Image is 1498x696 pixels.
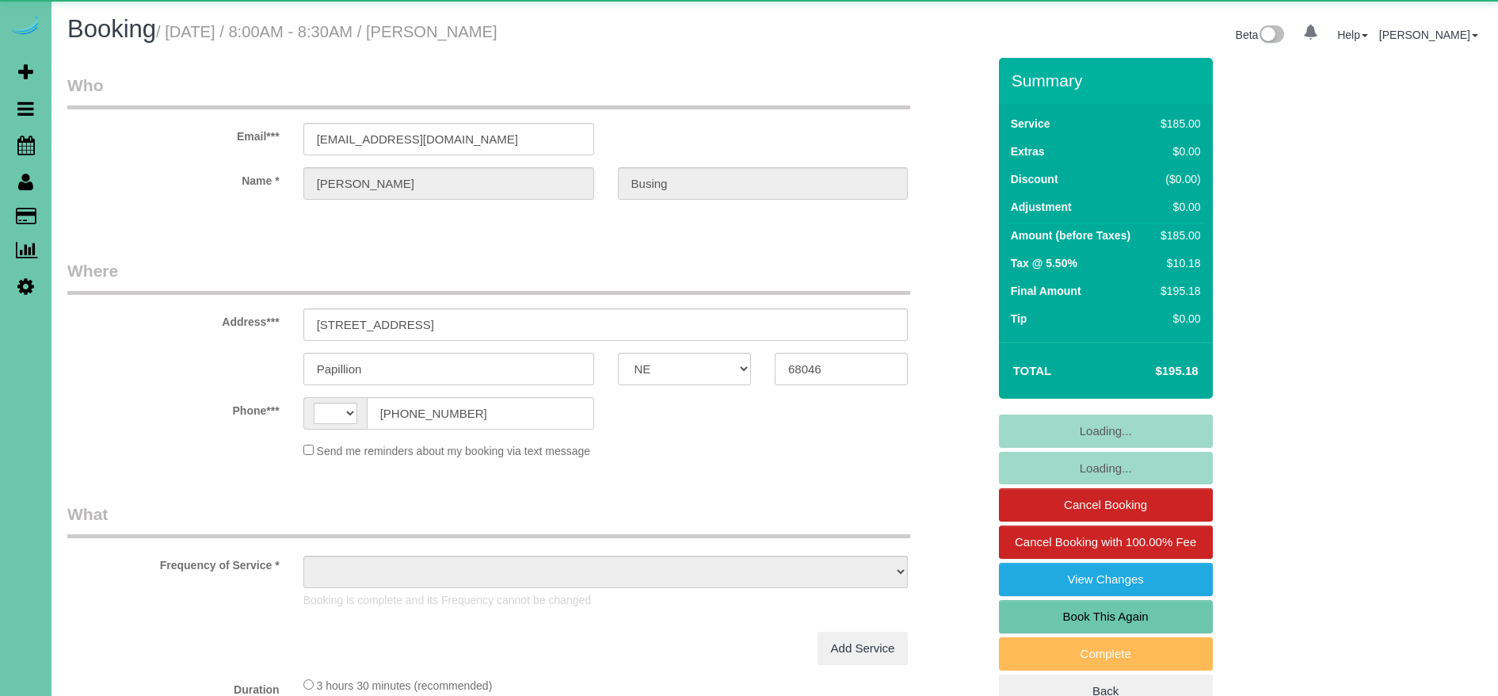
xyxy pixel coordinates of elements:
[1154,116,1200,132] div: $185.00
[1337,29,1368,41] a: Help
[1107,365,1198,378] h4: $195.18
[317,679,493,692] span: 3 hours 30 minutes (recommended)
[999,600,1213,633] a: Book This Again
[1154,143,1200,159] div: $0.00
[1011,228,1130,243] label: Amount (before Taxes)
[67,503,910,538] legend: What
[303,592,909,608] p: Booking is complete and its Frequency cannot be changed
[317,445,591,457] span: Send me reminders about my booking via text message
[1013,364,1052,377] strong: Total
[1258,25,1284,46] img: New interface
[1379,29,1478,41] a: [PERSON_NAME]
[1154,171,1200,187] div: ($0.00)
[818,632,909,665] a: Add Service
[1154,283,1200,299] div: $195.18
[1011,283,1081,299] label: Final Amount
[67,74,910,109] legend: Who
[67,15,156,43] span: Booking
[1011,116,1050,132] label: Service
[999,526,1213,559] a: Cancel Booking with 100.00% Fee
[1015,535,1196,549] span: Cancel Booking with 100.00% Fee
[1011,143,1045,159] label: Extras
[156,23,497,40] small: / [DATE] / 8:00AM - 8:30AM / [PERSON_NAME]
[1011,199,1072,215] label: Adjustment
[1154,199,1200,215] div: $0.00
[55,552,292,573] label: Frequency of Service *
[1154,228,1200,243] div: $185.00
[1011,255,1077,271] label: Tax @ 5.50%
[55,167,292,189] label: Name *
[1012,71,1205,90] h3: Summary
[1154,255,1200,271] div: $10.18
[1154,311,1200,327] div: $0.00
[1236,29,1285,41] a: Beta
[999,563,1213,596] a: View Changes
[999,488,1213,522] a: Cancel Booking
[67,259,910,295] legend: Where
[1011,311,1027,327] label: Tip
[1011,171,1058,187] label: Discount
[10,16,41,38] img: Automaid Logo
